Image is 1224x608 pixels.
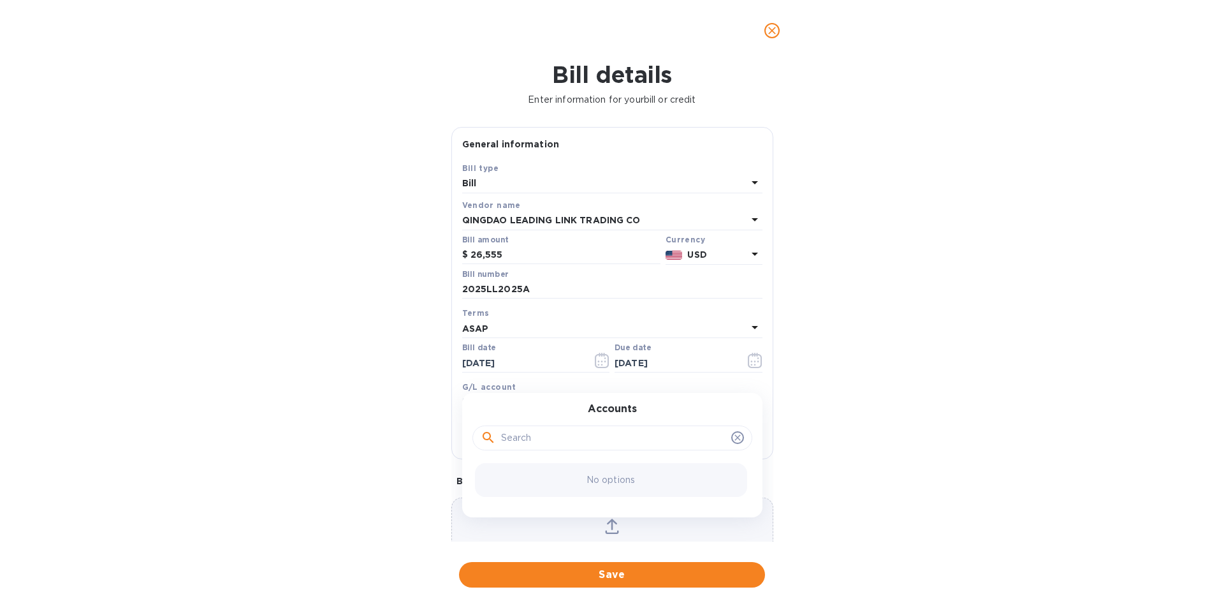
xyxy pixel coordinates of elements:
[10,61,1214,88] h1: Bill details
[757,15,787,46] button: close
[462,271,508,278] label: Bill number
[462,280,762,299] input: Enter bill number
[456,475,768,487] p: Bill image
[462,163,499,173] b: Bill type
[666,235,705,244] b: Currency
[462,382,516,392] b: G/L account
[459,562,765,588] button: Save
[10,93,1214,107] p: Enter information for your bill or credit
[462,246,470,265] div: $
[462,139,560,149] b: General information
[462,345,496,352] label: Bill date
[462,200,521,210] b: Vendor name
[588,403,637,415] h3: Accounts
[462,396,549,409] p: Select G/L account
[687,249,706,260] b: USD
[462,323,489,334] b: ASAP
[462,236,508,244] label: Bill amount
[470,246,660,265] input: $ Enter bill amount
[462,308,490,318] b: Terms
[615,345,651,352] label: Due date
[462,353,583,373] input: Select date
[462,215,641,225] b: QINGDAO LEADING LINK TRADING CO
[469,567,755,582] span: Save
[615,353,735,373] input: Due date
[501,429,726,448] input: Search
[586,473,635,487] p: No options
[666,251,683,260] img: USD
[462,178,477,188] b: Bill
